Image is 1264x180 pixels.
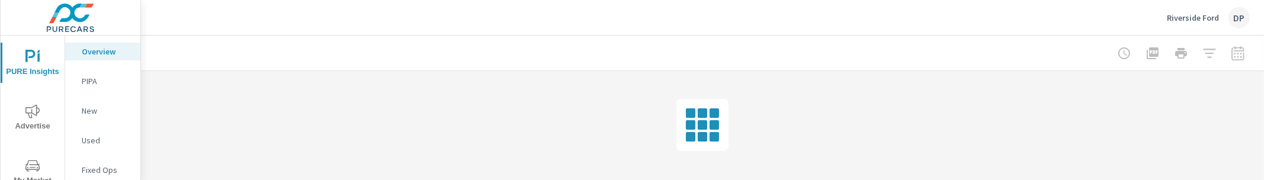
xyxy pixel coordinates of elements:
p: New [82,105,131,117]
div: PIPA [65,72,140,90]
div: Overview [65,43,140,60]
span: Advertise [4,104,61,133]
p: Riverside Ford [1167,12,1219,23]
div: Used [65,131,140,149]
span: PURE Insights [4,50,61,79]
p: PIPA [82,75,131,87]
p: Overview [82,46,131,57]
div: New [65,102,140,120]
p: Used [82,134,131,146]
p: Fixed Ops [82,164,131,176]
div: Fixed Ops [65,161,140,179]
div: DP [1228,7,1250,28]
